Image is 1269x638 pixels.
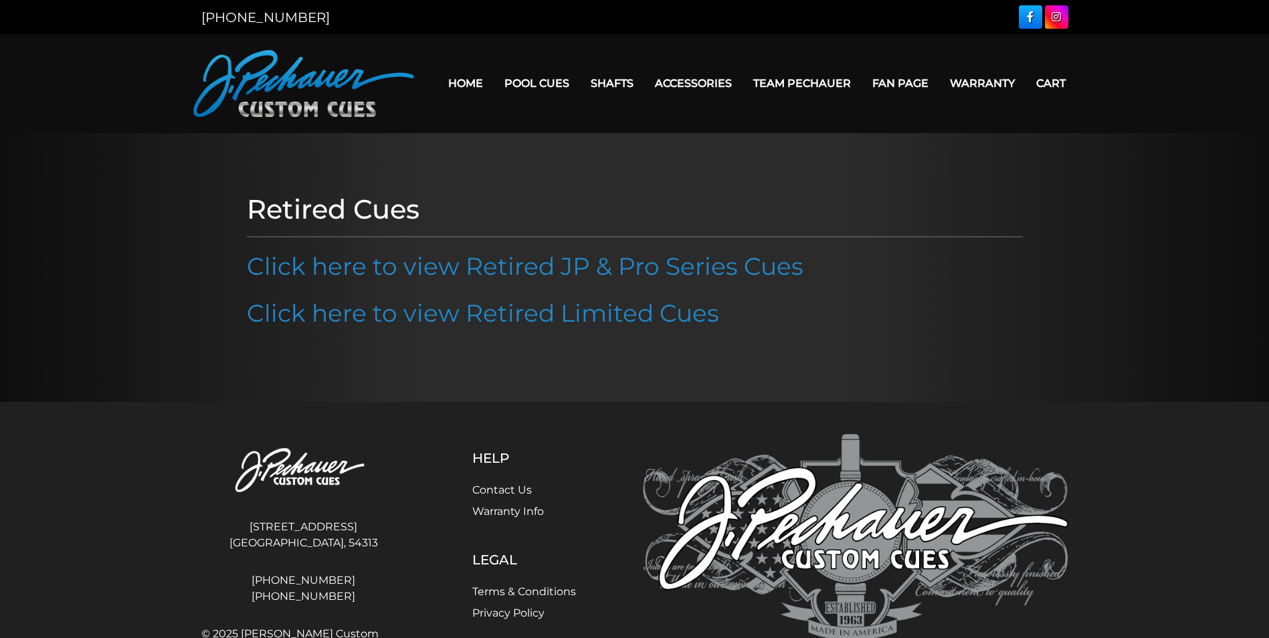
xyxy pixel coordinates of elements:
a: Pool Cues [494,66,580,100]
img: Pechauer Custom Cues [201,434,406,508]
a: Click here to view Retired Limited Cues [247,298,719,328]
a: Cart [1026,66,1076,100]
a: Shafts [580,66,644,100]
a: Contact Us [472,484,532,496]
a: [PHONE_NUMBER] [201,572,406,589]
a: Accessories [644,66,743,100]
address: [STREET_ADDRESS] [GEOGRAPHIC_DATA], 54313 [201,514,406,556]
h5: Help [472,450,576,466]
h1: Retired Cues [247,193,1023,225]
a: Home [437,66,494,100]
a: Terms & Conditions [472,585,576,598]
a: Warranty Info [472,505,544,518]
h5: Legal [472,552,576,568]
a: [PHONE_NUMBER] [201,589,406,605]
a: Privacy Policy [472,607,545,619]
a: [PHONE_NUMBER] [201,9,330,25]
a: Team Pechauer [743,66,862,100]
a: Click here to view Retired JP & Pro Series Cues [247,251,803,281]
a: Warranty [939,66,1026,100]
a: Fan Page [862,66,939,100]
img: Pechauer Custom Cues [193,50,414,117]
